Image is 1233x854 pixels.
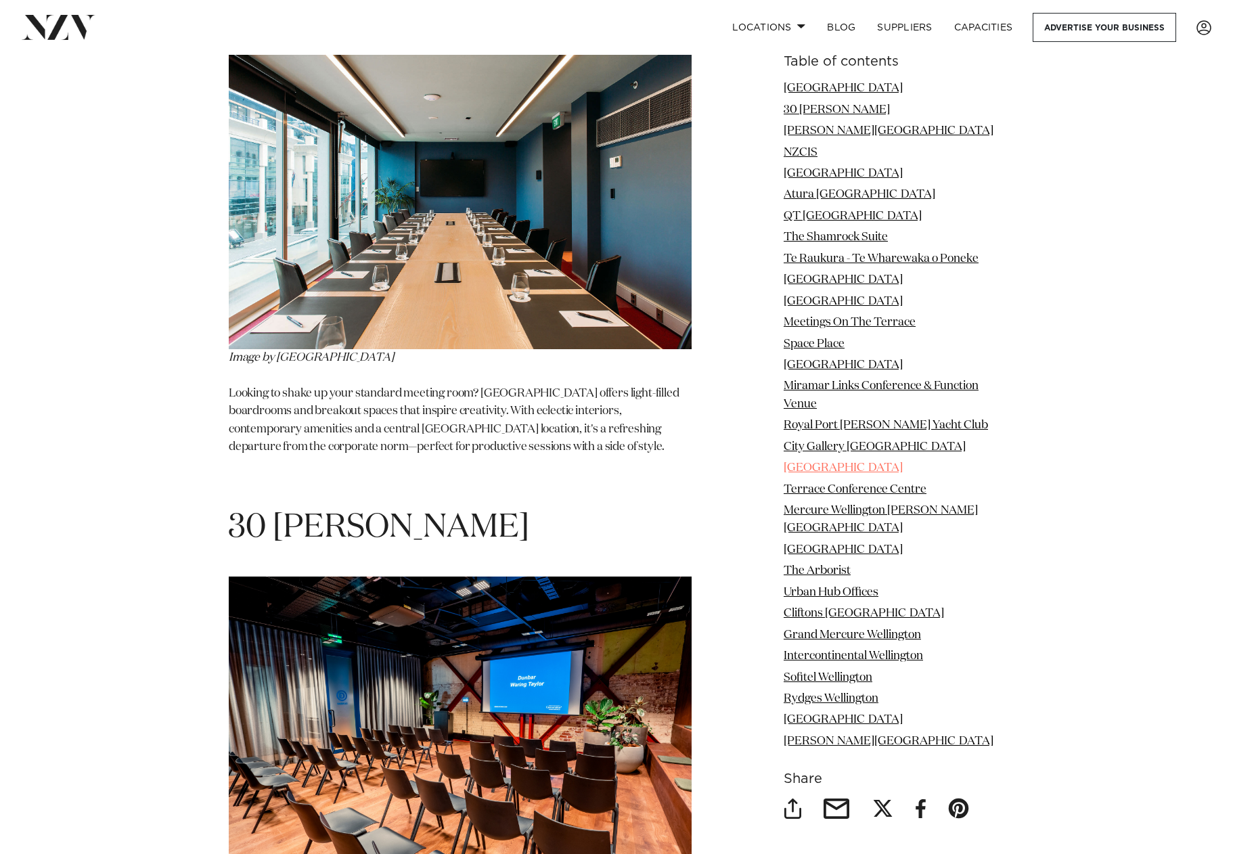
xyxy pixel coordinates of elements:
a: [PERSON_NAME][GEOGRAPHIC_DATA] [784,736,993,747]
a: Cliftons [GEOGRAPHIC_DATA] [784,608,944,619]
a: Advertise your business [1033,13,1176,42]
a: [GEOGRAPHIC_DATA] [784,83,903,94]
a: The Arborist [784,565,851,577]
a: [GEOGRAPHIC_DATA] [784,462,903,474]
h1: 30 [PERSON_NAME] [229,507,692,549]
a: Mercure Wellington [PERSON_NAME][GEOGRAPHIC_DATA] [784,505,978,534]
a: Intercontinental Wellington [784,650,923,662]
a: City Gallery [GEOGRAPHIC_DATA] [784,441,966,452]
span: Looking to shake up your standard meeting room? [GEOGRAPHIC_DATA] offers light-filled boardrooms ... [229,388,679,453]
em: Image by [GEOGRAPHIC_DATA] [229,352,394,363]
a: Terrace Conference Centre [784,483,926,495]
a: [GEOGRAPHIC_DATA] [784,544,903,556]
a: Miramar Links Conference & Function Venue [784,380,979,409]
a: [GEOGRAPHIC_DATA] [784,295,903,307]
a: Te Raukura - Te Wharewaka o Poneke [784,253,979,265]
a: Urban Hub Offices [784,587,878,598]
a: [GEOGRAPHIC_DATA] [784,168,903,179]
a: QT [GEOGRAPHIC_DATA] [784,210,922,222]
a: NZCIS [784,146,817,158]
a: SUPPLIERS [866,13,943,42]
a: Rydges Wellington [784,693,878,704]
h6: Share [784,772,1004,786]
a: The Shamrock Suite [784,231,888,243]
a: Meetings On The Terrace [784,317,916,328]
a: Sofitel Wellington [784,671,872,683]
a: BLOG [816,13,866,42]
a: [PERSON_NAME][GEOGRAPHIC_DATA] [784,125,993,137]
a: Atura [GEOGRAPHIC_DATA] [784,189,935,200]
a: [GEOGRAPHIC_DATA] [784,359,903,371]
a: [GEOGRAPHIC_DATA] [784,714,903,725]
a: 30 [PERSON_NAME] [784,104,890,115]
a: Grand Mercure Wellington [784,629,921,640]
a: Capacities [943,13,1024,42]
a: [GEOGRAPHIC_DATA] [784,274,903,286]
a: Space Place [784,338,845,349]
h6: Table of contents [784,55,1004,69]
a: Royal Port [PERSON_NAME] Yacht Club [784,420,988,431]
img: nzv-logo.png [22,15,95,39]
a: Locations [721,13,816,42]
